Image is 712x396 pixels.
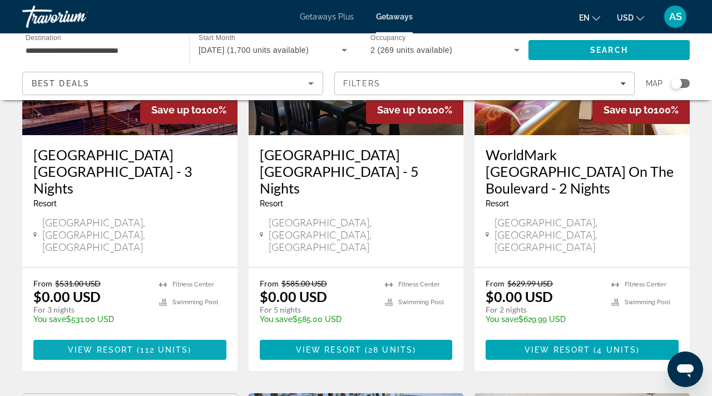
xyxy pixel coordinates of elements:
span: Best Deals [32,79,90,88]
span: [DATE] (1,700 units available) [199,46,309,55]
span: 28 units [368,345,413,354]
p: For 3 nights [33,305,148,315]
span: Fitness Center [398,281,440,288]
span: Fitness Center [172,281,214,288]
span: Resort [486,199,509,208]
span: View Resort [68,345,133,354]
button: Search [528,40,690,60]
span: [GEOGRAPHIC_DATA], [GEOGRAPHIC_DATA], [GEOGRAPHIC_DATA] [42,216,226,253]
a: WorldMark [GEOGRAPHIC_DATA] On The Boulevard - 2 Nights [486,146,679,196]
span: You save [486,315,518,324]
span: $531.00 USD [55,279,101,288]
button: Filters [334,72,635,95]
span: View Resort [525,345,590,354]
a: [GEOGRAPHIC_DATA] [GEOGRAPHIC_DATA] - 3 Nights [33,146,226,196]
span: ( ) [590,345,640,354]
a: Travorium [22,2,133,31]
button: View Resort(112 units) [33,340,226,360]
span: Start Month [199,34,235,42]
p: $0.00 USD [33,288,101,305]
a: Getaways [376,12,413,21]
p: $585.00 USD [260,315,374,324]
span: [GEOGRAPHIC_DATA], [GEOGRAPHIC_DATA], [GEOGRAPHIC_DATA] [495,216,679,253]
span: AS [669,11,682,22]
span: ( ) [362,345,416,354]
iframe: Button to launch messaging window [667,352,703,387]
span: Map [646,76,662,91]
p: For 5 nights [260,305,374,315]
p: For 2 nights [486,305,600,315]
p: $629.99 USD [486,315,600,324]
button: View Resort(28 units) [260,340,453,360]
button: Change language [579,9,600,26]
button: Change currency [617,9,644,26]
span: Save up to [151,104,201,116]
mat-select: Sort by [32,77,314,90]
span: [GEOGRAPHIC_DATA], [GEOGRAPHIC_DATA], [GEOGRAPHIC_DATA] [269,216,453,253]
div: 100% [592,96,690,124]
span: View Resort [296,345,362,354]
span: $629.99 USD [507,279,553,288]
span: Fitness Center [625,281,666,288]
p: $531.00 USD [33,315,148,324]
span: en [579,13,590,22]
span: From [486,279,505,288]
span: Save up to [377,104,427,116]
span: Swimming Pool [398,299,444,306]
span: 4 units [597,345,636,354]
span: Destination [26,34,61,41]
span: From [33,279,52,288]
p: $0.00 USD [260,288,327,305]
span: USD [617,13,634,22]
span: Save up to [604,104,654,116]
p: $0.00 USD [486,288,553,305]
span: Swimming Pool [172,299,218,306]
span: From [260,279,279,288]
span: 2 (269 units available) [370,46,452,55]
button: View Resort(4 units) [486,340,679,360]
span: $585.00 USD [281,279,327,288]
a: Getaways Plus [300,12,354,21]
span: ( ) [133,345,191,354]
a: [GEOGRAPHIC_DATA] [GEOGRAPHIC_DATA] - 5 Nights [260,146,453,196]
button: User Menu [661,5,690,28]
span: Swimming Pool [625,299,670,306]
input: Select destination [26,44,175,57]
span: Occupancy [370,34,406,42]
span: Filters [343,79,381,88]
span: You save [260,315,293,324]
div: 100% [140,96,238,124]
span: Resort [33,199,57,208]
span: 112 units [140,345,188,354]
span: Search [590,46,628,55]
div: 100% [366,96,463,124]
span: Resort [260,199,283,208]
span: You save [33,315,66,324]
